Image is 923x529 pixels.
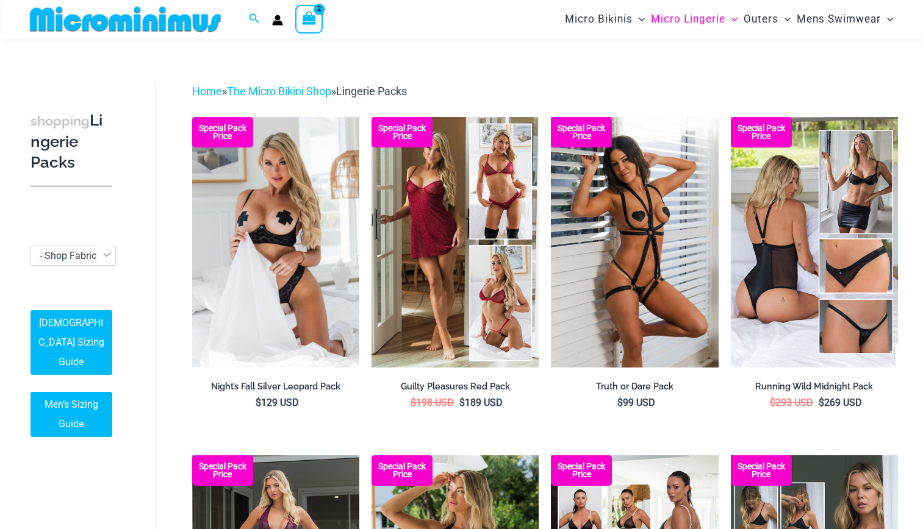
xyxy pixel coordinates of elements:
span: Menu Toggle [778,4,791,35]
h2: Guilty Pleasures Red Pack [372,381,539,392]
span: Outers [744,4,778,35]
a: Guilty Pleasures Red Pack [372,381,539,397]
a: Men’s Sizing Guide [31,392,112,437]
a: The Micro Bikini Shop [227,85,331,98]
span: - Shop Fabric Type [31,246,115,265]
h2: Night’s Fall Silver Leopard Pack [192,381,359,392]
a: Guilty Pleasures Red Collection Pack F Guilty Pleasures Red Collection Pack BGuilty Pleasures Red... [372,117,539,367]
bdi: 99 USD [617,397,655,408]
h2: Truth or Dare Pack [551,381,718,392]
b: Special Pack Price [372,463,433,478]
img: MM SHOP LOGO FLAT [25,5,226,33]
span: Menu Toggle [881,4,893,35]
bdi: 269 USD [819,397,862,408]
a: OutersMenu ToggleMenu Toggle [741,4,794,35]
span: - Shop Fabric Type [40,250,120,261]
a: View Shopping Cart, 2 items [295,5,323,33]
bdi: 198 USD [411,397,454,408]
h3: Lingerie Packs [31,110,112,172]
span: Micro Lingerie [651,4,725,35]
a: Truth or Dare Black 1905 Bodysuit 611 Micro 07 Truth or Dare Black 1905 Bodysuit 611 Micro 06Trut... [551,117,718,367]
a: Night’s Fall Silver Leopard Pack [192,381,359,397]
b: Special Pack Price [731,124,792,140]
h2: Running Wild Midnight Pack [731,381,898,392]
img: All Styles (1) [731,117,898,367]
a: [DEMOGRAPHIC_DATA] Sizing Guide [31,310,112,375]
span: » » [192,85,407,98]
span: Mens Swimwear [797,4,881,35]
span: $ [411,397,416,408]
a: Account icon link [272,15,283,26]
span: Micro Bikinis [565,4,633,35]
bdi: 189 USD [459,397,503,408]
bdi: 293 USD [770,397,813,408]
span: $ [819,397,824,408]
bdi: 129 USD [256,397,299,408]
a: Truth or Dare Pack [551,381,718,397]
span: Menu Toggle [633,4,645,35]
a: All Styles (1) Running Wild Midnight 1052 Top 6512 Bottom 04Running Wild Midnight 1052 Top 6512 B... [731,117,898,367]
b: Special Pack Price [551,124,612,140]
img: Truth or Dare Black 1905 Bodysuit 611 Micro 07 [551,117,718,367]
span: Menu Toggle [725,4,738,35]
img: Nights Fall Silver Leopard 1036 Bra 6046 Thong 09v2 [192,117,359,367]
b: Special Pack Price [372,124,433,140]
a: Mens SwimwearMenu ToggleMenu Toggle [794,4,896,35]
a: Running Wild Midnight Pack [731,381,898,397]
b: Special Pack Price [192,124,253,140]
a: Micro BikinisMenu ToggleMenu Toggle [562,4,648,35]
span: $ [459,397,465,408]
span: $ [617,397,623,408]
a: Nights Fall Silver Leopard 1036 Bra 6046 Thong 09v2 Nights Fall Silver Leopard 1036 Bra 6046 Thon... [192,117,359,367]
span: shopping [31,113,90,129]
nav: Site Navigation [560,2,899,37]
b: Special Pack Price [192,463,253,478]
a: Micro LingerieMenu ToggleMenu Toggle [648,4,741,35]
a: Search icon link [249,12,260,27]
span: Lingerie Packs [336,85,407,98]
span: $ [256,397,261,408]
b: Special Pack Price [551,463,612,478]
a: Home [192,85,222,98]
b: Special Pack Price [731,463,792,478]
span: $ [770,397,775,408]
img: Guilty Pleasures Red Collection Pack F [372,117,539,367]
span: - Shop Fabric Type [31,246,116,266]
